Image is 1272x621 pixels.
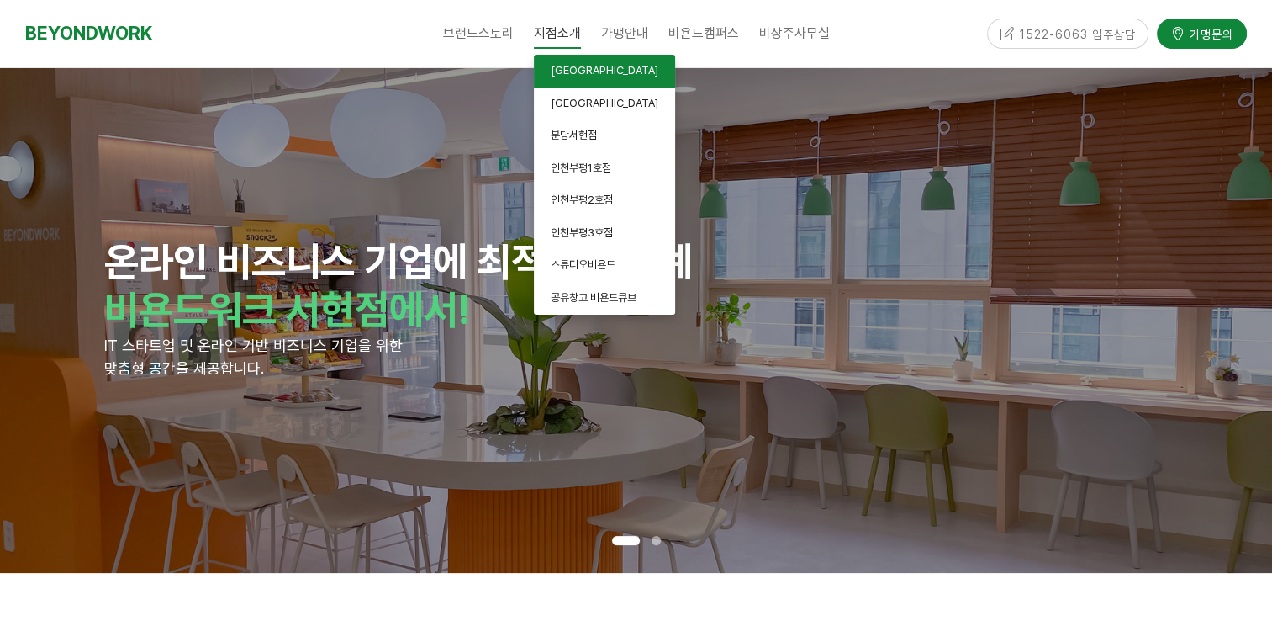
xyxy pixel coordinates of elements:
[534,282,675,315] a: 공유창고 비욘드큐브
[534,55,675,88] a: [GEOGRAPHIC_DATA]
[524,13,591,55] a: 지점소개
[104,285,470,334] strong: 비욘드워크 서현점에서!
[551,291,636,304] span: 공유창고 비욘드큐브
[534,217,675,250] a: 인천부평3호점
[551,64,658,77] span: [GEOGRAPHIC_DATA]
[534,18,581,49] span: 지점소개
[104,337,403,354] span: IT 스타트업 및 온라인 기반 비즈니스 기업을 위한
[443,25,514,41] span: 브랜드스토리
[551,129,597,141] span: 분당서현점
[551,162,611,174] span: 인천부평1호점
[551,194,613,206] span: 인천부평2호점
[591,13,658,55] a: 가맹안내
[534,152,675,185] a: 인천부평1호점
[1157,19,1247,48] a: 가맹문의
[759,25,830,41] span: 비상주사무실
[601,25,648,41] span: 가맹안내
[433,13,524,55] a: 브랜드스토리
[534,184,675,217] a: 인천부평2호점
[551,226,613,239] span: 인천부평3호점
[551,258,615,271] span: 스튜디오비욘드
[104,237,693,286] strong: 온라인 비즈니스 기업에 최적화된 설계
[551,97,658,109] span: [GEOGRAPHIC_DATA]
[534,249,675,282] a: 스튜디오비욘드
[534,119,675,152] a: 분당서현점
[1185,25,1233,42] span: 가맹문의
[104,359,264,377] span: 맞춤형 공간을 제공합니다.
[749,13,840,55] a: 비상주사무실
[25,18,152,49] a: BEYONDWORK
[668,25,739,41] span: 비욘드캠퍼스
[534,88,675,120] a: [GEOGRAPHIC_DATA]
[658,13,749,55] a: 비욘드캠퍼스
